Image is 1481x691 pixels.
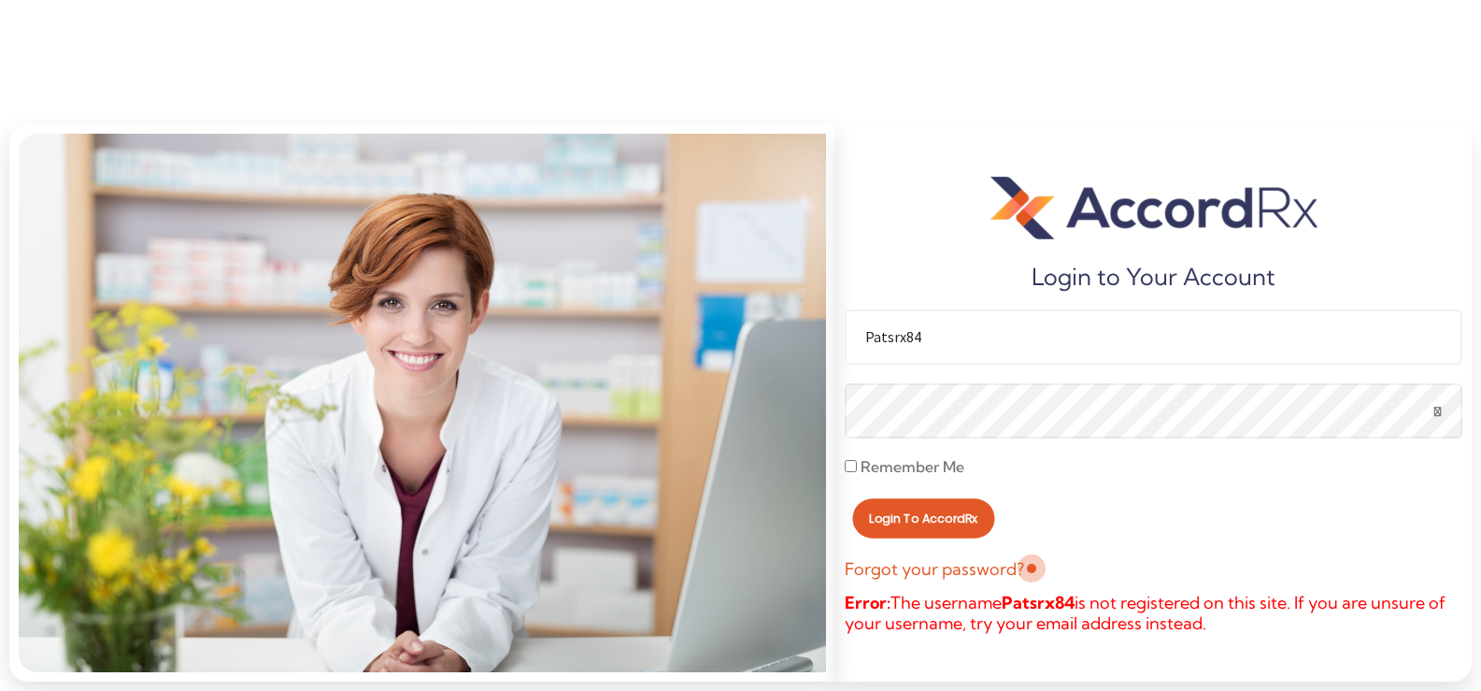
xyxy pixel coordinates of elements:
a: Forgot your password? [845,559,1024,580]
span: The username is not registered on this site. If you are unsure of your username, try your email a... [845,593,1462,633]
strong: Patsrx84 [1002,592,1075,613]
span: Login to AccordRx [870,512,978,525]
input: Remember Me [845,460,857,472]
button: Show password [1418,391,1459,431]
button: Login to AccordRx [853,498,995,538]
h5: Login to Your Account [1032,263,1275,291]
input: Username or Email Address [845,310,1462,365]
span: Remember Me [861,457,964,476]
strong: Error: [845,592,890,613]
